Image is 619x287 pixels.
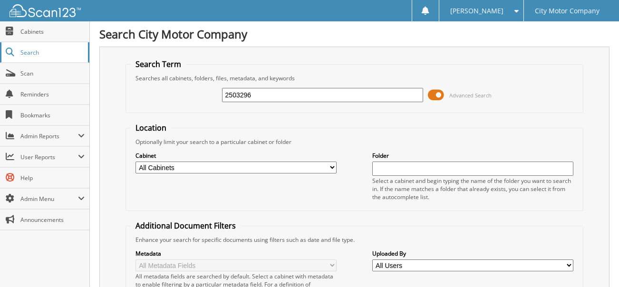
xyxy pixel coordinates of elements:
[10,4,81,17] img: scan123-logo-white.svg
[450,8,503,14] span: [PERSON_NAME]
[131,220,241,231] legend: Additional Document Filters
[372,177,574,201] div: Select a cabinet and begin typing the name of the folder you want to search in. If the name match...
[20,153,78,161] span: User Reports
[99,26,609,42] h1: Search City Motor Company
[20,111,85,119] span: Bookmarks
[20,174,85,182] span: Help
[131,74,579,82] div: Searches all cabinets, folders, files, metadata, and keywords
[20,132,78,140] span: Admin Reports
[131,138,579,146] div: Optionally limit your search to a particular cabinet or folder
[372,249,574,258] label: Uploaded By
[535,8,600,14] span: City Motor Company
[571,241,619,287] iframe: Chat Widget
[131,59,186,69] legend: Search Term
[20,195,78,203] span: Admin Menu
[20,216,85,224] span: Announcements
[131,236,579,244] div: Enhance your search for specific documents using filters such as date and file type.
[131,123,171,133] legend: Location
[20,69,85,77] span: Scan
[20,90,85,98] span: Reminders
[449,92,492,99] span: Advanced Search
[372,152,574,160] label: Folder
[135,249,337,258] label: Metadata
[135,152,337,160] label: Cabinet
[20,48,83,57] span: Search
[20,28,85,36] span: Cabinets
